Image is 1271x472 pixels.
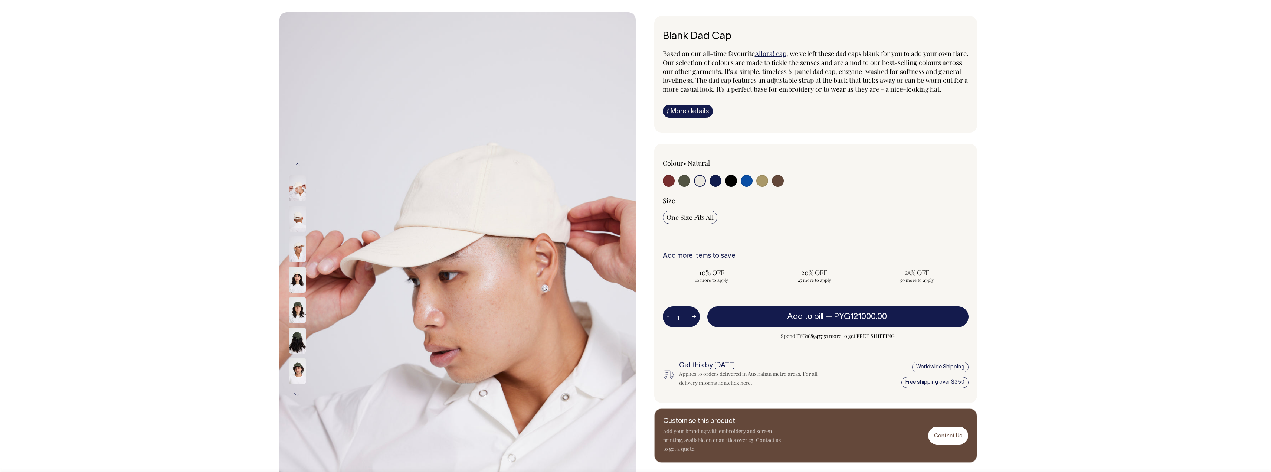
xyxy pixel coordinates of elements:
button: Next [292,386,303,403]
button: + [688,309,700,324]
img: olive [289,297,306,323]
span: 25 more to apply [769,277,860,283]
span: 20% OFF [769,268,860,277]
span: 10% OFF [666,268,757,277]
div: Colour [663,159,785,167]
p: Add your branding with embroidery and screen printing, available on quantities over 25. Contact u... [663,427,782,453]
button: Previous [292,156,303,173]
span: Add to bill [787,313,823,320]
span: One Size Fits All [666,213,714,222]
span: 50 more to apply [872,277,963,283]
span: — [825,313,889,320]
input: 25% OFF 50 more to apply [868,266,966,285]
h6: Blank Dad Cap [663,31,969,42]
img: natural [289,206,306,232]
span: i [667,107,669,115]
label: Natural [688,159,710,167]
img: olive [289,328,306,354]
a: Contact Us [928,427,968,444]
button: - [663,309,673,324]
img: olive [289,358,306,384]
a: iMore details [663,105,713,118]
button: Add to bill —PYG121000.00 [707,306,969,327]
span: Based on our all-time favourite [663,49,755,58]
img: natural [289,236,306,262]
span: , we've left these dad caps blank for you to add your own flare. Our selection of colours are mad... [663,49,969,94]
img: natural [289,267,306,293]
span: 25% OFF [872,268,963,277]
span: PYG121000.00 [834,313,887,320]
a: Allora! cap [755,49,786,58]
h6: Get this by [DATE] [679,362,830,370]
span: • [683,159,686,167]
span: Spend PYG1689477.51 more to get FREE SHIPPING [707,332,969,341]
div: Applies to orders delivered in Australian metro areas. For all delivery information, . [679,370,830,387]
input: 10% OFF 10 more to apply [663,266,761,285]
span: 10 more to apply [666,277,757,283]
input: 20% OFF 25 more to apply [765,266,864,285]
a: click here [728,379,751,386]
div: Size [663,196,969,205]
input: One Size Fits All [663,211,717,224]
img: natural [289,175,306,201]
h6: Add more items to save [663,253,969,260]
h6: Customise this product [663,418,782,425]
